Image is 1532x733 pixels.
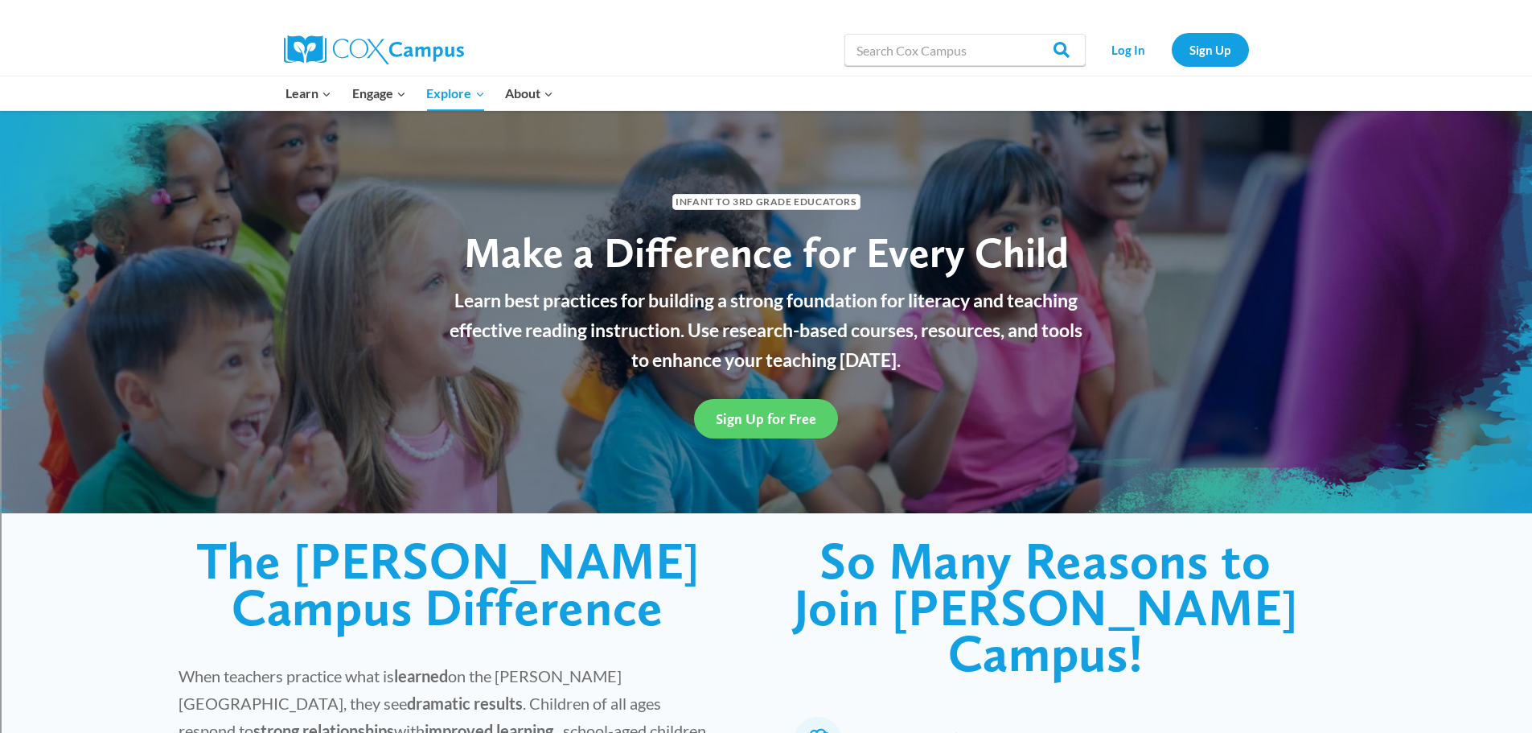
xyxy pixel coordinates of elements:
[464,227,1069,278] span: Make a Difference for Every Child
[716,410,816,427] span: Sign Up for Free
[694,399,838,439] a: Sign Up for Free
[284,35,464,64] img: Cox Campus
[426,83,484,104] span: Explore
[672,194,860,209] span: Infant to 3rd Grade Educators
[1172,33,1249,66] a: Sign Up
[352,83,406,104] span: Engage
[505,83,553,104] span: About
[285,83,331,104] span: Learn
[276,76,564,110] nav: Primary Navigation
[844,34,1086,66] input: Search Cox Campus
[1094,33,1249,66] nav: Secondary Navigation
[1094,33,1164,66] a: Log In
[441,286,1092,374] p: Learn best practices for building a strong foundation for literacy and teaching effective reading...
